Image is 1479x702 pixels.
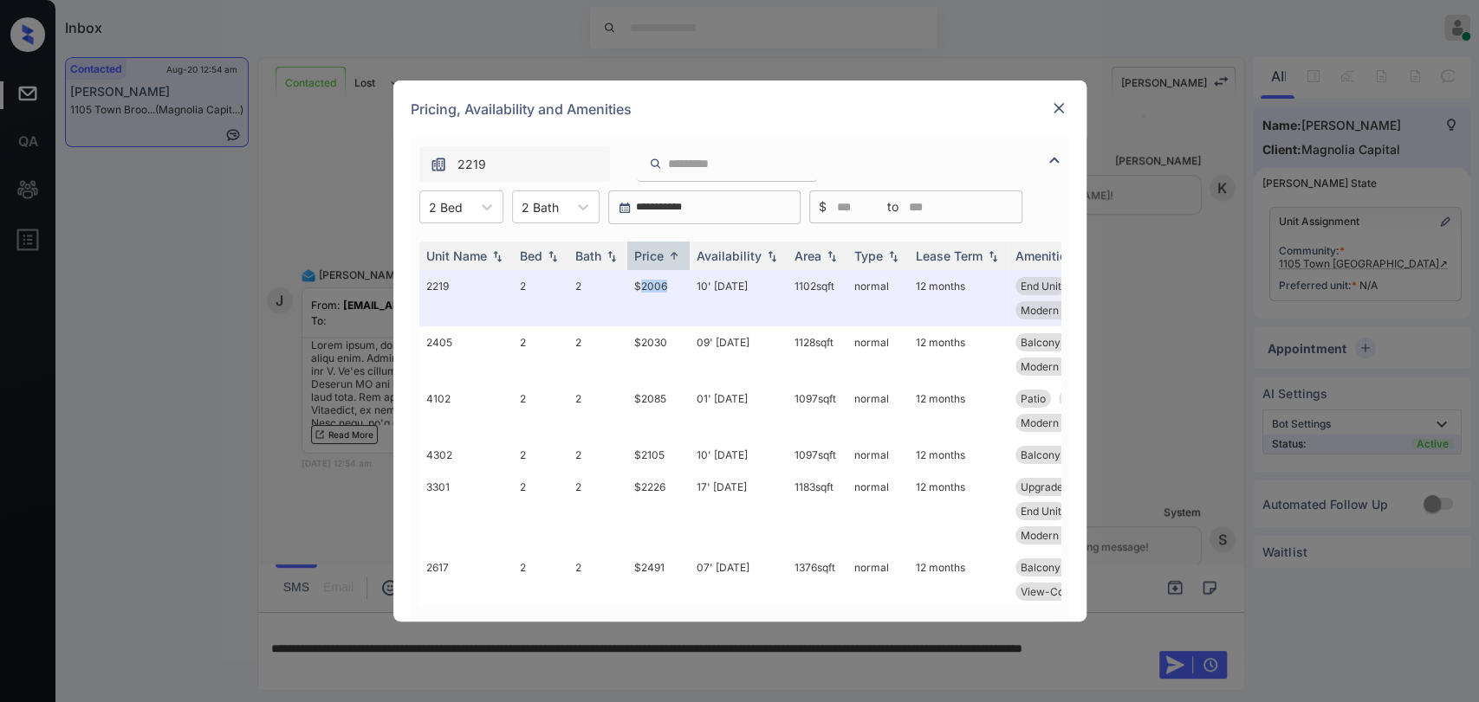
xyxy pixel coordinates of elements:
[513,270,568,326] td: 2
[847,439,909,471] td: normal
[847,471,909,551] td: normal
[568,326,627,383] td: 2
[909,383,1009,439] td: 12 months
[520,248,542,263] div: Bed
[909,326,1009,383] td: 12 months
[603,250,620,262] img: sorting
[568,270,627,326] td: 2
[819,197,827,216] span: $
[1021,448,1100,461] span: Balcony - Large
[419,326,513,383] td: 2405
[788,270,847,326] td: 1102 sqft
[1021,392,1046,405] span: Patio
[513,471,568,551] td: 2
[430,156,447,173] img: icon-zuma
[627,439,690,471] td: $2105
[426,248,487,263] div: Unit Name
[909,551,1009,608] td: 12 months
[788,471,847,551] td: 1183 sqft
[690,383,788,439] td: 01' [DATE]
[885,250,902,262] img: sorting
[690,270,788,326] td: 10' [DATE]
[393,81,1087,138] div: Pricing, Availability and Amenities
[649,156,662,171] img: icon-zuma
[419,471,513,551] td: 3301
[627,471,690,551] td: $2226
[513,383,568,439] td: 2
[984,250,1002,262] img: sorting
[627,326,690,383] td: $2030
[1021,416,1106,429] span: Modern Finish -...
[788,551,847,608] td: 1376 sqft
[513,439,568,471] td: 2
[1021,561,1100,574] span: Balcony - Large
[1021,280,1061,293] span: End Unit
[690,326,788,383] td: 09' [DATE]
[568,439,627,471] td: 2
[788,439,847,471] td: 1097 sqft
[419,383,513,439] td: 4102
[513,551,568,608] td: 2
[627,551,690,608] td: $2491
[627,270,690,326] td: $2006
[575,248,601,263] div: Bath
[909,471,1009,551] td: 12 months
[847,326,909,383] td: normal
[489,250,506,262] img: sorting
[419,439,513,471] td: 4302
[1021,360,1106,373] span: Modern Finish -...
[457,155,486,174] span: 2219
[690,551,788,608] td: 07' [DATE]
[419,551,513,608] td: 2617
[909,439,1009,471] td: 12 months
[847,551,909,608] td: normal
[1015,248,1074,263] div: Amenities
[1050,100,1067,117] img: close
[1021,505,1061,518] span: End Unit
[909,270,1009,326] td: 12 months
[568,551,627,608] td: 2
[1021,529,1106,542] span: Modern Finish -...
[568,471,627,551] td: 2
[568,383,627,439] td: 2
[1021,336,1100,349] span: Balcony - Large
[847,270,909,326] td: normal
[627,383,690,439] td: $2085
[854,248,883,263] div: Type
[763,250,781,262] img: sorting
[697,248,762,263] div: Availability
[795,248,821,263] div: Area
[916,248,983,263] div: Lease Term
[847,383,909,439] td: normal
[1021,480,1072,493] span: Upgrade 2
[665,249,683,262] img: sorting
[1021,585,1100,598] span: View-Courtyard
[544,250,561,262] img: sorting
[788,326,847,383] td: 1128 sqft
[788,383,847,439] td: 1097 sqft
[823,250,840,262] img: sorting
[1044,150,1065,171] img: icon-zuma
[690,471,788,551] td: 17' [DATE]
[419,270,513,326] td: 2219
[634,248,664,263] div: Price
[690,439,788,471] td: 10' [DATE]
[887,197,898,216] span: to
[513,326,568,383] td: 2
[1021,304,1106,317] span: Modern Finish -...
